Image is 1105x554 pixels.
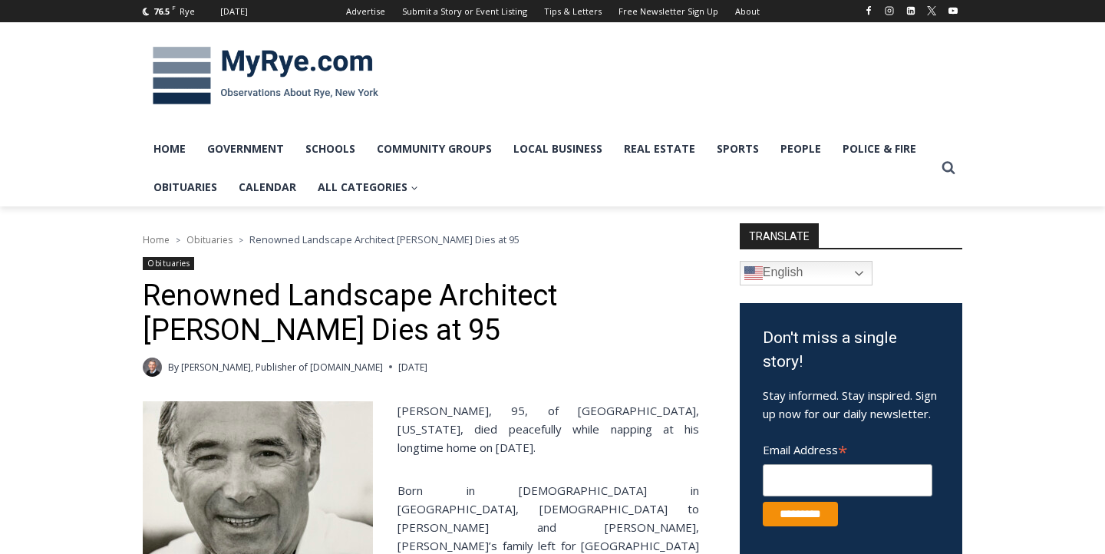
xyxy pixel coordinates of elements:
a: Sports [706,130,770,168]
time: [DATE] [398,360,427,374]
a: Linkedin [902,2,920,20]
span: > [239,235,243,246]
a: [PERSON_NAME], Publisher of [DOMAIN_NAME] [181,361,383,374]
label: Email Address [763,434,932,462]
span: > [176,235,180,246]
a: Home [143,130,196,168]
div: [DATE] [220,5,248,18]
a: Instagram [880,2,899,20]
button: View Search Form [935,154,962,182]
h3: Don't miss a single story! [763,326,939,374]
a: Calendar [228,168,307,206]
a: Author image [143,358,162,377]
div: Rye [180,5,195,18]
nav: Primary Navigation [143,130,935,207]
a: Real Estate [613,130,706,168]
span: 76.5 [153,5,170,17]
a: Home [143,233,170,246]
a: People [770,130,832,168]
p: Stay informed. Stay inspired. Sign up now for our daily newsletter. [763,386,939,423]
a: All Categories [307,168,429,206]
a: Local Business [503,130,613,168]
h1: Renowned Landscape Architect [PERSON_NAME] Dies at 95 [143,279,699,348]
a: Obituaries [143,168,228,206]
nav: Breadcrumbs [143,232,699,247]
a: Facebook [859,2,878,20]
a: Community Groups [366,130,503,168]
a: Schools [295,130,366,168]
span: All Categories [318,179,418,196]
a: English [740,261,872,285]
strong: TRANSLATE [740,223,819,248]
a: Obituaries [143,257,194,270]
span: By [168,360,179,374]
img: en [744,264,763,282]
img: MyRye.com [143,36,388,116]
a: YouTube [944,2,962,20]
a: Police & Fire [832,130,927,168]
a: X [922,2,941,20]
a: Government [196,130,295,168]
span: Renowned Landscape Architect [PERSON_NAME] Dies at 95 [249,232,520,246]
span: F [172,3,176,12]
p: [PERSON_NAME], 95, of [GEOGRAPHIC_DATA], [US_STATE], died peacefully while napping at his longtim... [143,401,699,457]
a: Obituaries [186,233,233,246]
